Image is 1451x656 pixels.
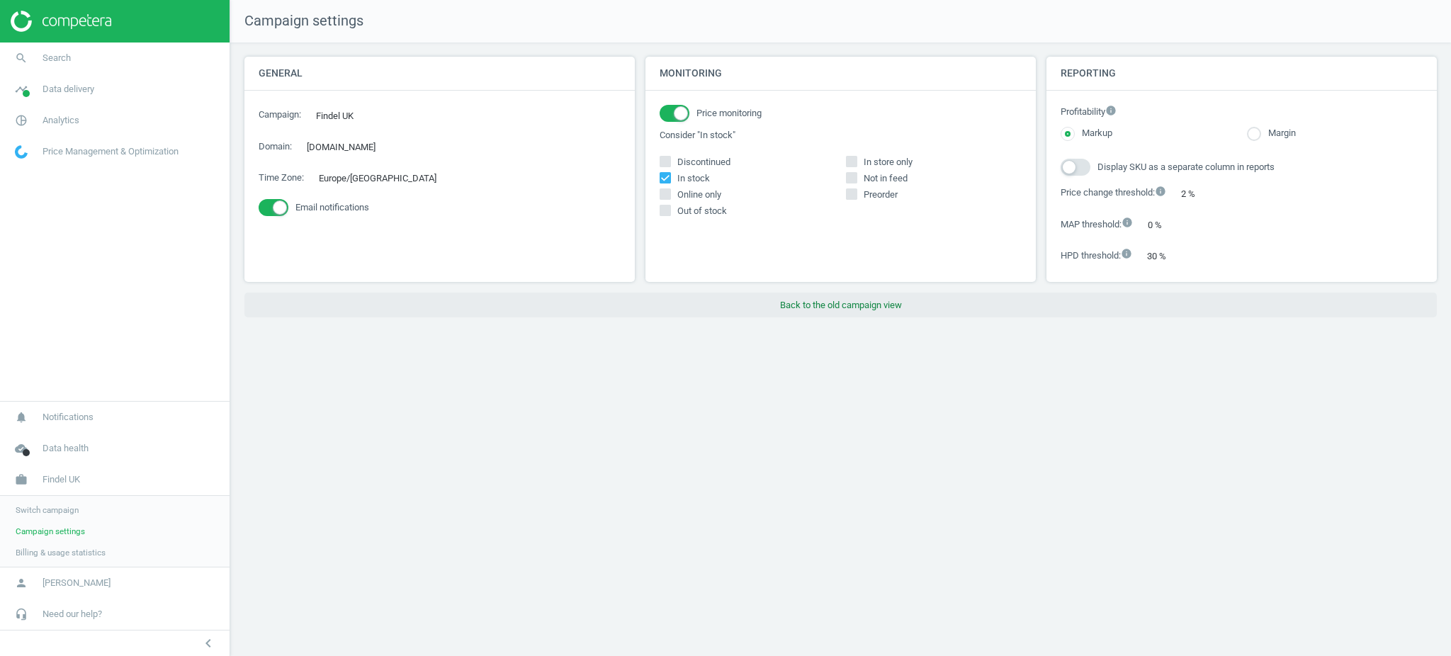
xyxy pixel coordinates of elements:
[1075,127,1112,140] label: Markup
[861,188,900,201] span: Preorder
[1261,127,1296,140] label: Margin
[43,52,71,64] span: Search
[16,547,106,558] span: Billing & usage statistics
[674,172,713,185] span: In stock
[200,635,217,652] i: chevron_left
[861,172,910,185] span: Not in feed
[43,145,179,158] span: Price Management & Optimization
[11,11,111,32] img: ajHJNr6hYgQAAAAASUVORK5CYII=
[8,404,35,431] i: notifications
[645,57,1036,90] h4: Monitoring
[674,205,730,217] span: Out of stock
[259,171,304,184] label: Time Zone :
[8,435,35,462] i: cloud_done
[660,129,1022,142] label: Consider "In stock"
[8,466,35,493] i: work
[43,442,89,455] span: Data health
[244,57,635,90] h4: General
[1140,214,1184,236] div: 0 %
[43,473,80,486] span: Findel UK
[1155,186,1166,197] i: info
[8,76,35,103] i: timeline
[1046,57,1437,90] h4: Reporting
[43,83,94,96] span: Data delivery
[43,577,111,589] span: [PERSON_NAME]
[43,608,102,621] span: Need our help?
[1121,248,1132,259] i: info
[230,11,363,31] span: Campaign settings
[191,634,226,652] button: chevron_left
[1061,105,1423,120] label: Profitability
[15,145,28,159] img: wGWNvw8QSZomAAAAABJRU5ErkJggg==
[1061,186,1166,200] label: Price change threshold :
[8,45,35,72] i: search
[674,156,733,169] span: Discontinued
[1061,217,1133,232] label: MAP threshold :
[696,107,762,120] span: Price monitoring
[311,167,458,189] div: Europe/[GEOGRAPHIC_DATA]
[861,156,915,169] span: In store only
[8,601,35,628] i: headset_mic
[1105,105,1117,116] i: info
[259,108,301,121] label: Campaign :
[1173,183,1217,205] div: 2 %
[8,107,35,134] i: pie_chart_outlined
[299,136,397,158] div: [DOMAIN_NAME]
[259,140,292,153] label: Domain :
[8,570,35,596] i: person
[43,114,79,127] span: Analytics
[244,293,1437,318] button: Back to the old campaign view
[16,504,79,516] span: Switch campaign
[1097,161,1275,174] span: Display SKU as a separate column in reports
[308,105,376,127] div: Findel UK
[16,526,85,537] span: Campaign settings
[1139,245,1188,267] div: 30 %
[295,201,369,214] span: Email notifications
[1061,248,1132,263] label: HPD threshold :
[674,188,724,201] span: Online only
[43,411,94,424] span: Notifications
[1122,217,1133,228] i: info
